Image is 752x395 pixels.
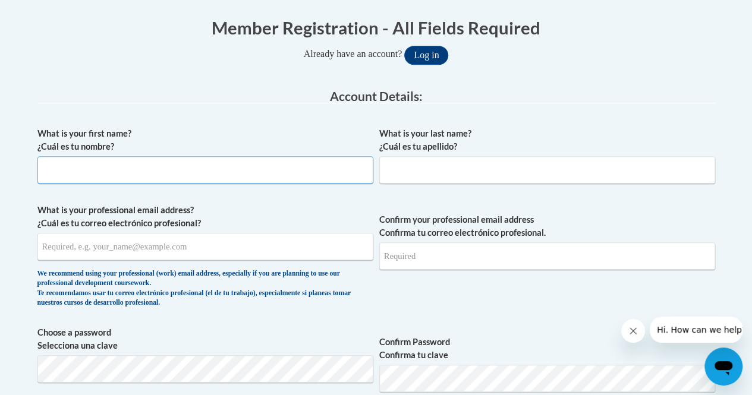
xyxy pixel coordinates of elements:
[650,317,742,343] iframe: Message from company
[379,242,715,270] input: Required
[37,204,373,230] label: What is your professional email address? ¿Cuál es tu correo electrónico profesional?
[304,49,402,59] span: Already have an account?
[379,156,715,184] input: Metadata input
[379,127,715,153] label: What is your last name? ¿Cuál es tu apellido?
[37,269,373,308] div: We recommend using your professional (work) email address, especially if you are planning to use ...
[37,326,373,352] label: Choose a password Selecciona una clave
[379,336,715,362] label: Confirm Password Confirma tu clave
[37,127,373,153] label: What is your first name? ¿Cuál es tu nombre?
[37,233,373,260] input: Metadata input
[37,156,373,184] input: Metadata input
[37,15,715,40] h1: Member Registration - All Fields Required
[330,89,423,103] span: Account Details:
[704,347,742,385] iframe: Button to launch messaging window
[621,319,645,343] iframe: Close message
[379,213,715,239] label: Confirm your professional email address Confirma tu correo electrónico profesional.
[7,8,96,18] span: Hi. How can we help?
[404,46,448,65] button: Log in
